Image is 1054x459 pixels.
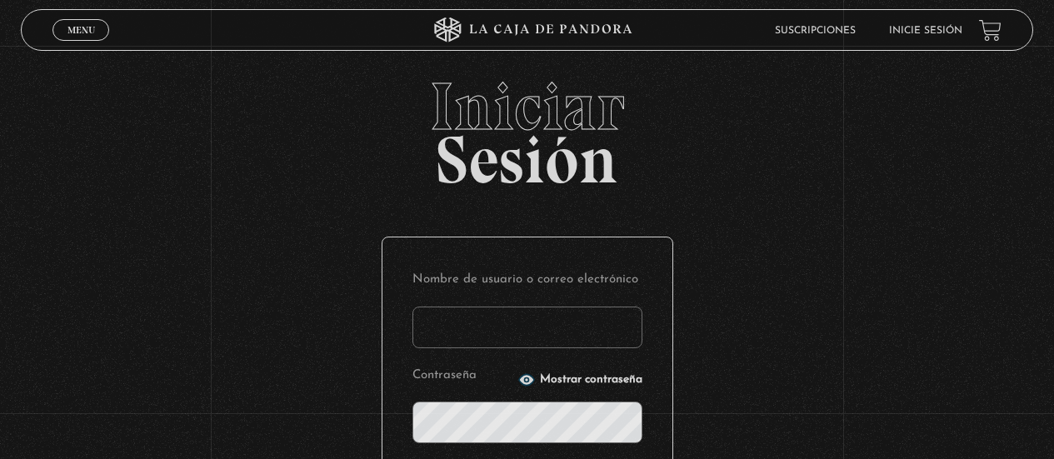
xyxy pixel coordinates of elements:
a: Suscripciones [775,26,856,36]
a: Inicie sesión [889,26,962,36]
a: View your shopping cart [979,19,1002,42]
span: Mostrar contraseña [540,374,642,386]
label: Contraseña [412,363,513,389]
button: Mostrar contraseña [518,372,642,388]
span: Cerrar [62,39,101,51]
h2: Sesión [21,73,1032,180]
span: Iniciar [21,73,1032,140]
span: Menu [67,25,95,35]
label: Nombre de usuario o correo electrónico [412,267,642,293]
